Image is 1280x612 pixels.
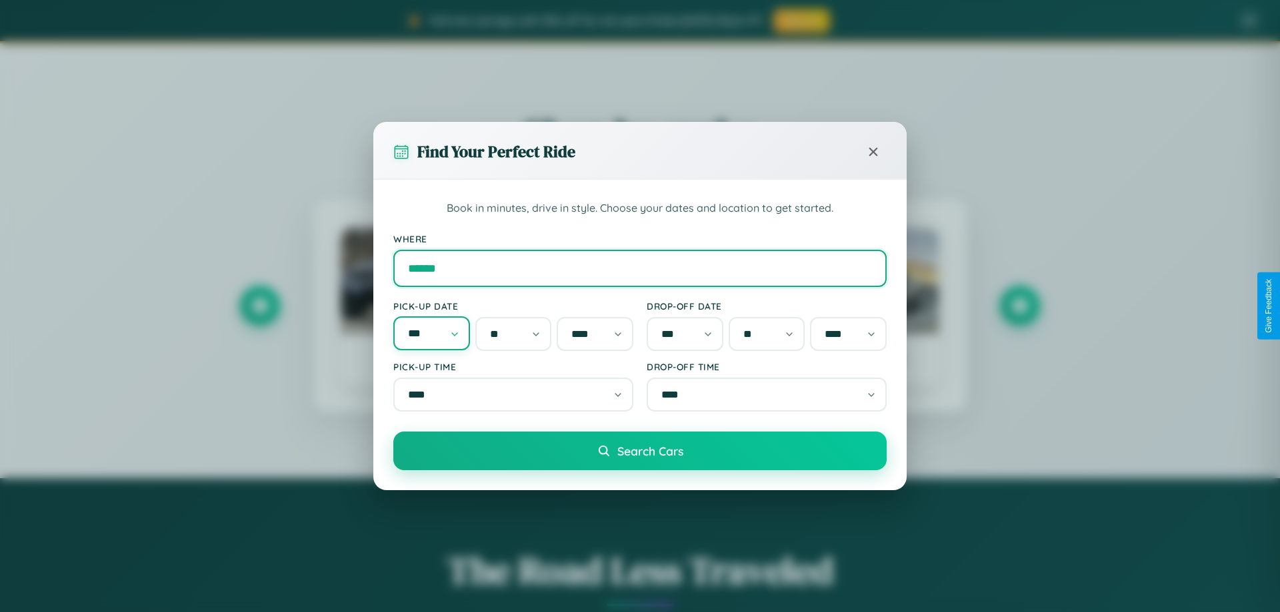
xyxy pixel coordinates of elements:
label: Where [393,233,887,244]
label: Drop-off Date [647,300,887,312]
h3: Find Your Perfect Ride [417,141,575,162]
label: Pick-up Time [393,361,633,372]
p: Book in minutes, drive in style. Choose your dates and location to get started. [393,200,887,217]
button: Search Cars [393,432,887,470]
label: Drop-off Time [647,361,887,372]
label: Pick-up Date [393,300,633,312]
span: Search Cars [617,444,683,458]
